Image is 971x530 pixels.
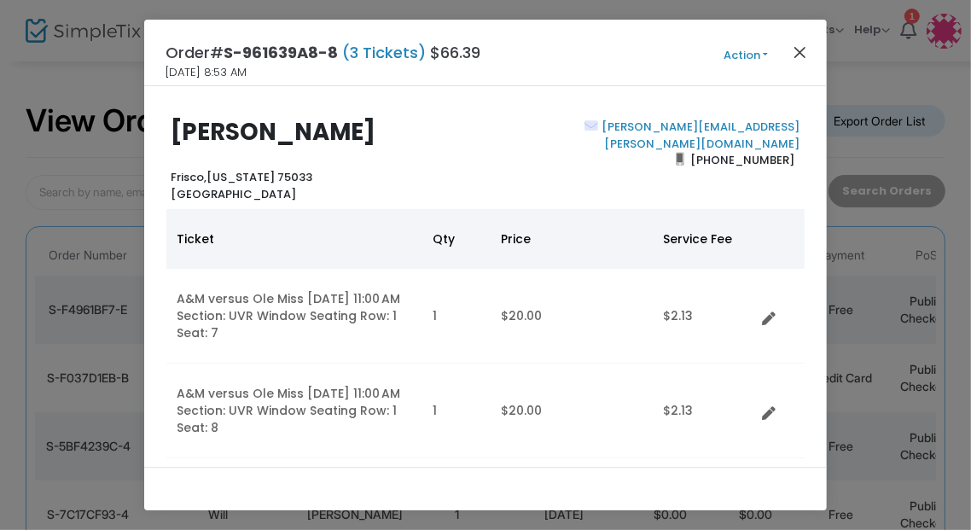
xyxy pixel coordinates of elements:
span: [PHONE_NUMBER] [685,147,800,174]
td: $20.00 [491,364,653,458]
h4: Order# $66.39 [166,41,480,64]
button: Action [695,46,797,65]
span: S-961639A8-8 [224,42,338,63]
th: Service Fee [653,209,755,269]
td: 1 [422,364,491,458]
th: Price [491,209,653,269]
b: [US_STATE] 75033 [GEOGRAPHIC_DATA] [172,169,313,202]
span: (3 Tickets) [338,42,430,63]
td: A&M versus Ole Miss [DATE] 11:00 AM Section: UVR Window Seating Row: 1 Seat: 7 [166,269,422,364]
b: [PERSON_NAME] [172,115,376,149]
td: 1 [422,269,491,364]
td: $2.13 [653,364,755,458]
td: $2.13 [653,269,755,364]
td: $20.00 [491,269,653,364]
td: A&M versus Ole Miss [DATE] 11:00 AM Section: UVR Window Seating Row: 1 Seat: 8 [166,364,422,458]
span: Frisco, [172,169,207,185]
span: [DATE] 8:53 AM [166,64,247,81]
th: Qty [422,209,491,269]
th: Ticket [166,209,422,269]
button: Close [789,41,811,63]
a: [PERSON_NAME][EMAIL_ADDRESS][PERSON_NAME][DOMAIN_NAME] [599,119,800,152]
